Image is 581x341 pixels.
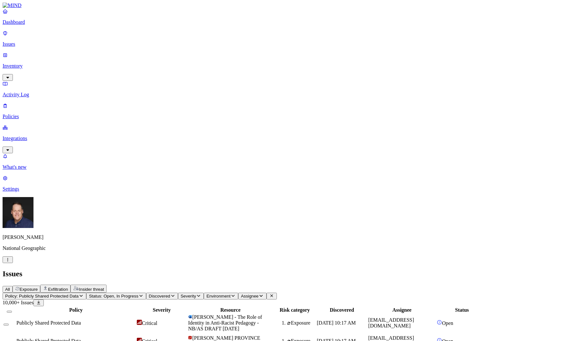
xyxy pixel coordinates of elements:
div: Status [437,307,487,313]
p: What's new [3,164,578,170]
button: Select row [4,324,9,326]
p: Inventory [3,63,578,69]
span: [DATE] 10:17 AM [317,320,356,326]
span: Insider threat [79,287,104,292]
div: Risk category [274,307,315,313]
span: All [5,287,10,292]
span: Severity [181,294,196,298]
div: Policy [16,307,136,313]
img: microsoft-word [188,315,192,319]
span: Open [442,320,453,326]
p: Policies [3,114,578,119]
span: Assignee [241,294,258,298]
span: 10,000+ Issues [3,300,33,305]
div: Resource [188,307,273,313]
p: Dashboard [3,19,578,25]
span: [PERSON_NAME] - The Role of Identity in Anti-Racist Pedagogy - NB/AS DRAFT [DATE] [188,314,262,331]
p: National Geographic [3,245,578,251]
img: Mark DeCarlo [3,197,33,228]
p: Issues [3,41,578,47]
span: [EMAIL_ADDRESS][DOMAIN_NAME] [368,317,414,328]
p: [PERSON_NAME] [3,234,578,240]
span: Policy: Publicly Shared Protected Data [5,294,79,298]
div: Discovered [317,307,367,313]
img: adobe-pdf [188,336,192,340]
span: Publicly Shared Protected Data [16,320,81,326]
p: Activity Log [3,92,578,98]
span: Exposure [20,287,38,292]
button: Select all [7,311,12,313]
img: status-open [437,320,442,325]
img: severity-critical [137,320,142,325]
span: Discovered [149,294,170,298]
img: MIND [3,3,22,8]
h2: Issues [3,270,578,278]
div: Assignee [368,307,436,313]
span: Environment [206,294,230,298]
span: Exfiltration [48,287,68,292]
div: Severity [137,307,187,313]
p: Integrations [3,136,578,141]
div: Exposure [287,320,315,326]
p: Settings [3,186,578,192]
span: Status: Open, In Progress [89,294,138,298]
span: Critical [142,320,157,326]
